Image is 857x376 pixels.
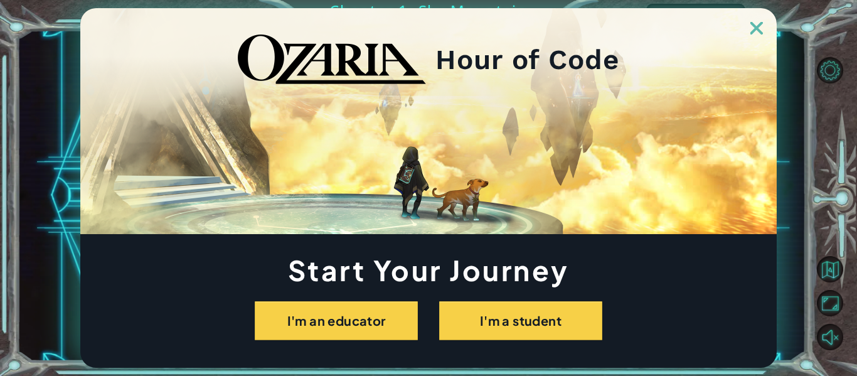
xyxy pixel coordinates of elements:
h1: Start Your Journey [80,257,777,282]
button: I'm a student [439,301,602,340]
button: I'm an educator [255,301,418,340]
h2: Hour of Code [435,48,619,72]
img: ExitButton_Dusk.png [750,22,763,35]
img: blackOzariaWordmark.png [238,35,426,85]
